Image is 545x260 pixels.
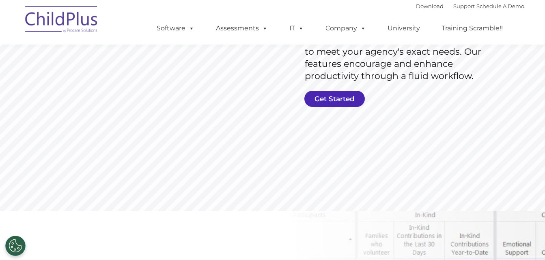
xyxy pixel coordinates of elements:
[304,91,365,107] a: Get Started
[208,20,276,36] a: Assessments
[281,20,312,36] a: IT
[317,20,374,36] a: Company
[416,3,444,9] a: Download
[5,236,26,256] button: Cookies Settings
[379,20,428,36] a: University
[149,20,202,36] a: Software
[416,3,524,9] font: |
[453,3,475,9] a: Support
[433,20,511,36] a: Training Scramble!!
[476,3,524,9] a: Schedule A Demo
[21,0,102,41] img: ChildPlus by Procare Solutions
